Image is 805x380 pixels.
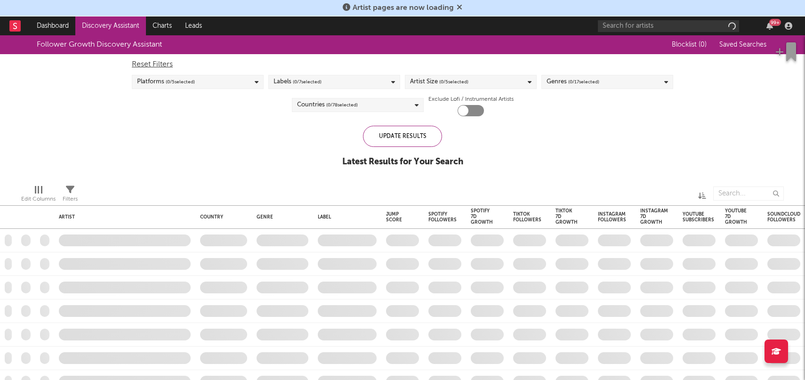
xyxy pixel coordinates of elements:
div: Spotify Followers [428,211,457,223]
div: Update Results [363,126,442,147]
a: Dashboard [30,16,75,35]
div: 99 + [769,19,781,26]
div: Labels [274,76,322,88]
a: Discovery Assistant [75,16,146,35]
div: Instagram Followers [598,211,626,223]
button: 99+ [766,22,773,30]
div: Artist [59,214,186,220]
div: Edit Columns [21,182,56,209]
div: Platforms [137,76,195,88]
div: Reset Filters [132,59,673,70]
div: Genre [257,214,304,220]
span: Dismiss [457,4,462,12]
div: Tiktok Followers [513,211,541,223]
span: Artist pages are now loading [353,4,454,12]
span: ( 0 / 78 selected) [326,99,358,111]
div: Spotify 7D Growth [471,208,493,225]
div: YouTube Subscribers [683,211,714,223]
div: Label [318,214,372,220]
div: Soundcloud Followers [767,211,800,223]
div: Genres [547,76,599,88]
div: Edit Columns [21,194,56,205]
div: Jump Score [386,211,405,223]
div: Follower Growth Discovery Assistant [37,39,162,50]
div: Country [200,214,242,220]
div: Filters [63,194,78,205]
span: ( 0 / 17 selected) [568,76,599,88]
div: Instagram 7D Growth [640,208,668,225]
span: ( 0 / 5 selected) [166,76,195,88]
a: Charts [146,16,178,35]
span: ( 0 / 5 selected) [439,76,468,88]
div: YouTube 7D Growth [725,208,747,225]
input: Search... [713,186,784,201]
button: Saved Searches [716,41,768,49]
div: Countries [297,99,358,111]
span: Blocklist [672,41,707,48]
div: Tiktok 7D Growth [555,208,578,225]
div: Artist Size [410,76,468,88]
a: Leads [178,16,209,35]
span: ( 0 / 7 selected) [293,76,322,88]
input: Search for artists [598,20,739,32]
div: Filters [63,182,78,209]
div: Latest Results for Your Search [342,156,463,168]
label: Exclude Lofi / Instrumental Artists [428,94,514,105]
span: ( 0 ) [699,41,707,48]
span: Saved Searches [719,41,768,48]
